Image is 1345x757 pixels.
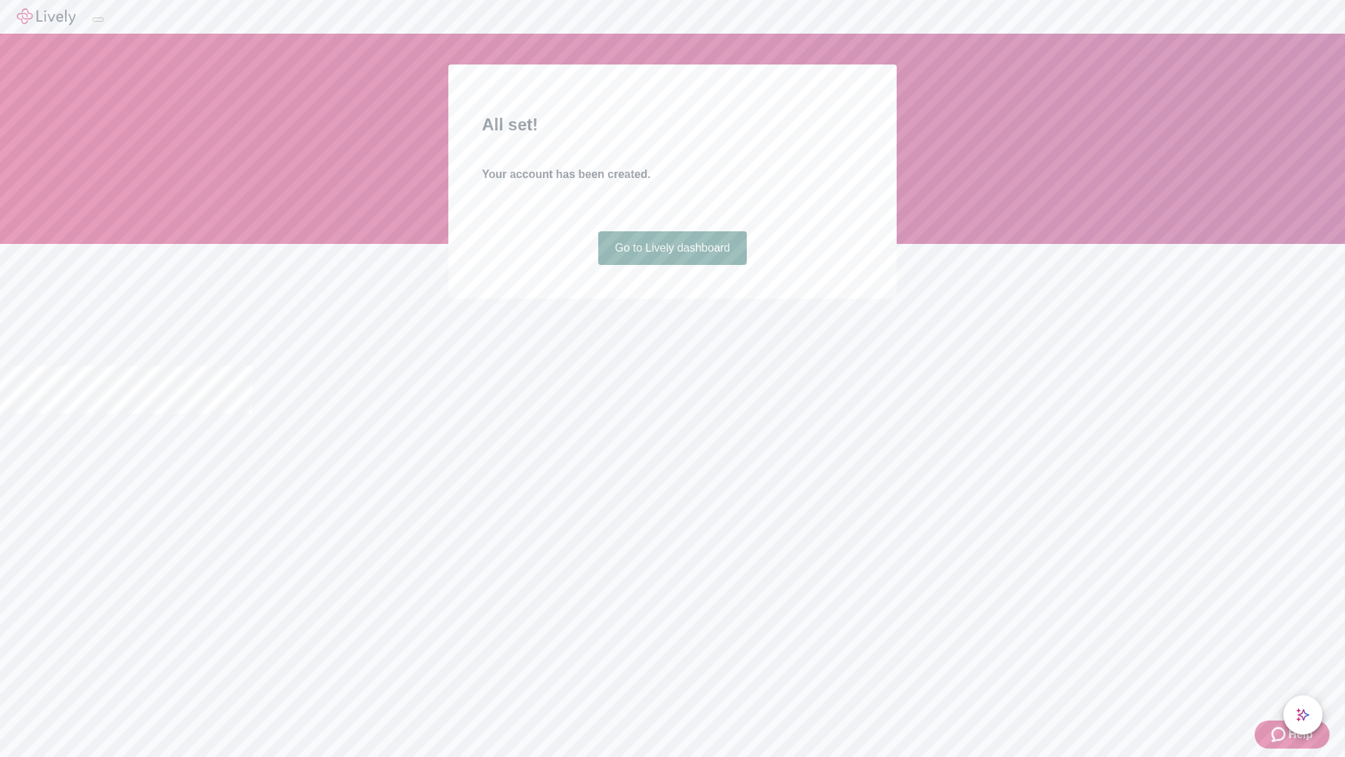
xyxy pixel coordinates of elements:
[1283,695,1323,735] button: chat
[92,18,104,22] button: Log out
[1296,708,1310,722] svg: Lively AI Assistant
[482,112,863,137] h2: All set!
[17,8,76,25] img: Lively
[598,231,747,265] a: Go to Lively dashboard
[1271,726,1288,743] svg: Zendesk support icon
[482,166,863,183] h4: Your account has been created.
[1288,726,1313,743] span: Help
[1255,721,1330,749] button: Zendesk support iconHelp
